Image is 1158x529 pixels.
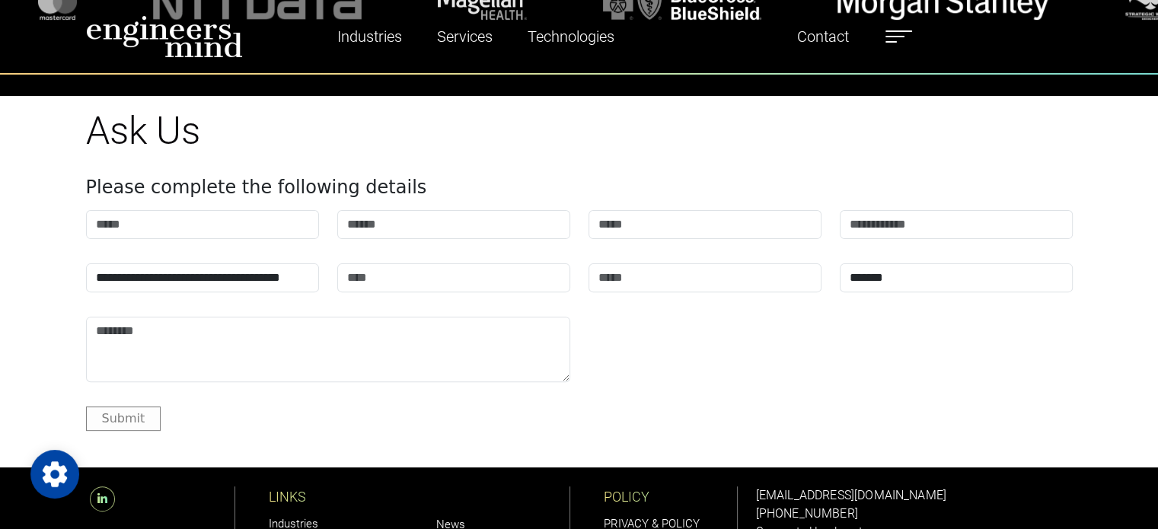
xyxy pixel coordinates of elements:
h1: Ask Us [86,108,1073,154]
p: POLICY [604,486,737,507]
a: Services [431,19,499,54]
iframe: reCAPTCHA [589,317,820,376]
h4: Please complete the following details [86,177,1073,199]
a: LinkedIn [86,492,119,506]
a: [PHONE_NUMBER] [756,506,858,521]
a: Industries [331,19,408,54]
p: LINKS [269,486,403,507]
img: logo [86,15,243,58]
a: [EMAIL_ADDRESS][DOMAIN_NAME] [756,488,946,502]
a: Contact [791,19,855,54]
a: Technologies [522,19,620,54]
button: Submit [86,406,161,430]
